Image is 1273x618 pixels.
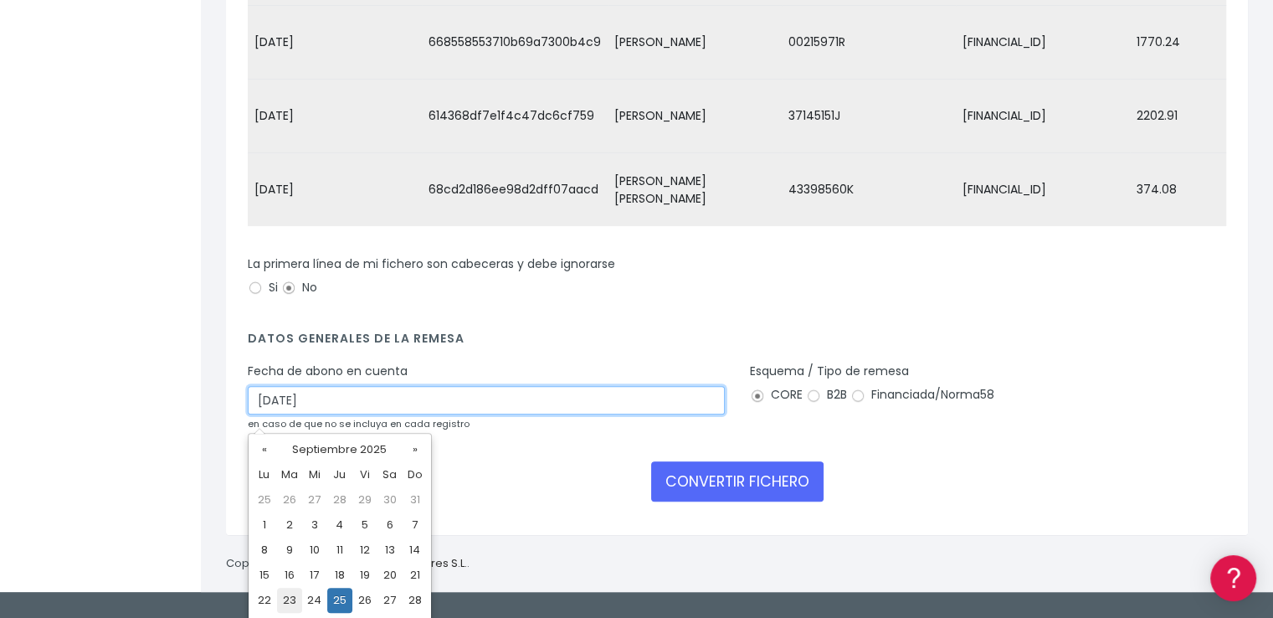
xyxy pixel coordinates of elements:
p: Copyright © 2025 . [226,555,470,573]
td: 26 [277,487,302,512]
td: 29 [352,487,377,512]
td: 15 [252,563,277,588]
label: Financiada/Norma58 [850,386,994,404]
td: 1 [252,512,277,538]
td: 5 [352,512,377,538]
td: 28 [327,487,352,512]
td: 28 [403,588,428,613]
label: Si [248,279,278,296]
td: [PERSON_NAME] [608,80,782,153]
td: 2 [277,512,302,538]
td: 13 [377,538,403,563]
label: CORE [750,386,803,404]
th: Ma [277,462,302,487]
a: Videotutoriales [17,264,318,290]
td: 25 [327,588,352,613]
td: 6 [377,512,403,538]
td: [DATE] [248,6,422,80]
td: 23 [277,588,302,613]
th: « [252,437,277,462]
th: Do [403,462,428,487]
a: Formatos [17,212,318,238]
td: 12 [352,538,377,563]
a: General [17,359,318,385]
td: 8 [252,538,277,563]
td: 20 [377,563,403,588]
td: [FINANCIAL_ID] [956,153,1130,227]
label: No [281,279,317,296]
td: 24 [302,588,327,613]
td: 11 [327,538,352,563]
td: 668558553710b69a7300b4c9 [422,6,608,80]
td: 22 [252,588,277,613]
td: 37145151J [782,80,956,153]
td: 18 [327,563,352,588]
td: 614368df7e1f4c47dc6cf759 [422,80,608,153]
td: 3 [302,512,327,538]
td: [FINANCIAL_ID] [956,80,1130,153]
th: Mi [302,462,327,487]
a: Perfiles de empresas [17,290,318,316]
th: Sa [377,462,403,487]
a: POWERED BY ENCHANT [230,482,322,498]
td: 30 [377,487,403,512]
td: [PERSON_NAME] [PERSON_NAME] [608,153,782,227]
th: Vi [352,462,377,487]
td: 10 [302,538,327,563]
th: Septiembre 2025 [277,437,403,462]
td: 27 [377,588,403,613]
td: [FINANCIAL_ID] [956,6,1130,80]
label: La primera línea de mi fichero son cabeceras y debe ignorarse [248,255,615,273]
td: [DATE] [248,153,422,227]
small: en caso de que no se incluya en cada registro [248,417,470,430]
td: 17 [302,563,327,588]
a: Problemas habituales [17,238,318,264]
label: B2B [806,386,847,404]
td: 27 [302,487,327,512]
h4: Datos generales de la remesa [248,332,1226,354]
td: 21 [403,563,428,588]
div: Facturación [17,332,318,348]
td: 25 [252,487,277,512]
th: Lu [252,462,277,487]
td: 7 [403,512,428,538]
td: 31 [403,487,428,512]
td: 9 [277,538,302,563]
td: 68cd2d186ee98d2dff07aacd [422,153,608,227]
button: CONVERTIR FICHERO [651,461,824,502]
td: 43398560K [782,153,956,227]
td: [PERSON_NAME] [608,6,782,80]
div: Programadores [17,402,318,418]
td: 14 [403,538,428,563]
a: API [17,428,318,454]
td: 4 [327,512,352,538]
label: Fecha de abono en cuenta [248,363,408,380]
div: Convertir ficheros [17,185,318,201]
th: Ju [327,462,352,487]
button: Contáctanos [17,448,318,477]
a: Información general [17,142,318,168]
th: » [403,437,428,462]
td: 19 [352,563,377,588]
div: Información general [17,116,318,132]
label: Esquema / Tipo de remesa [750,363,909,380]
td: [DATE] [248,80,422,153]
td: 16 [277,563,302,588]
td: 00215971R [782,6,956,80]
td: 26 [352,588,377,613]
